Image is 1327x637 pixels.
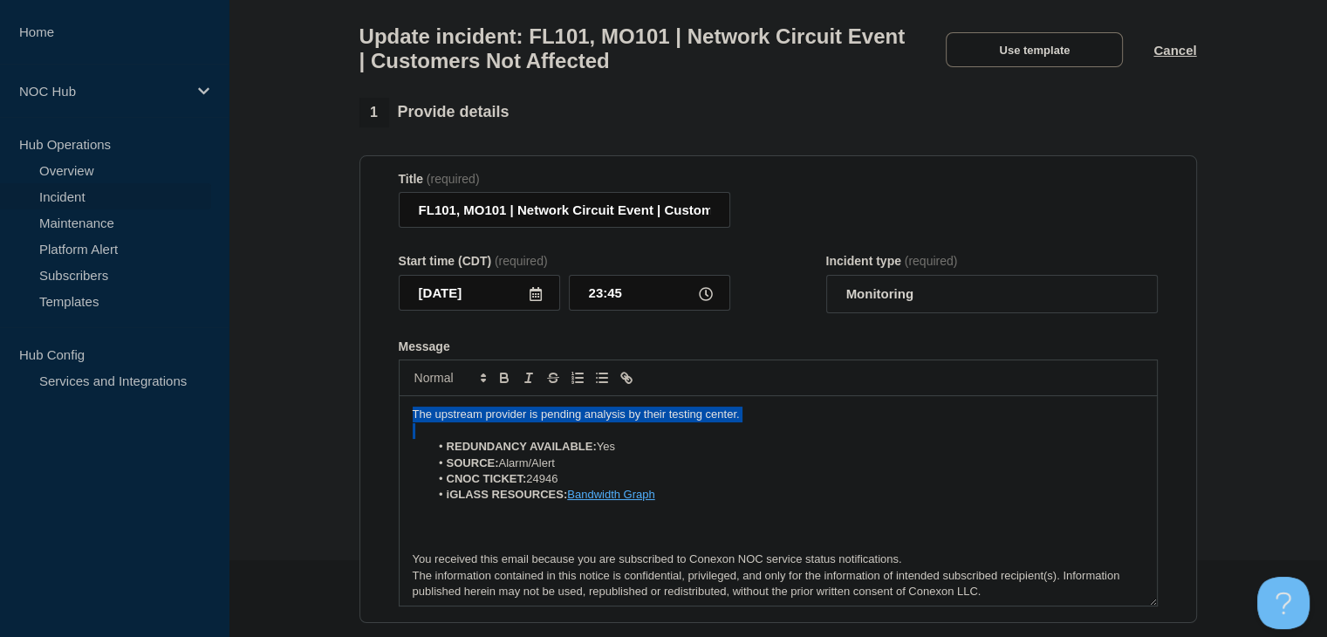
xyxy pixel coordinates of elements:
span: 1 [359,98,389,127]
strong: REDUNDANCY AVAILABLE: [447,440,597,453]
button: Toggle italic text [516,367,541,388]
iframe: Help Scout Beacon - Open [1257,577,1310,629]
button: Toggle ordered list [565,367,590,388]
strong: iGLASS RESOURCES: [447,488,568,501]
div: Message [399,339,1158,353]
div: Provide details [359,98,510,127]
p: NOC Hub [19,84,187,99]
button: Toggle strikethrough text [541,367,565,388]
li: Yes [429,439,1144,455]
a: Bandwidth Graph [567,488,654,501]
p: The information contained in this notice is confidential, privileged, and only for the informatio... [413,568,1144,600]
span: (required) [495,254,548,268]
span: Font size [407,367,492,388]
p: The upstream provider is pending analysis by their testing center. [413,407,1144,422]
button: Cancel [1153,43,1196,58]
li: Alarm/Alert [429,455,1144,471]
button: Use template [946,32,1123,67]
input: Title [399,192,730,228]
span: (required) [905,254,958,268]
p: You received this email because you are subscribed to Conexon NOC service status notifications. [413,551,1144,567]
div: Start time (CDT) [399,254,730,268]
span: (required) [427,172,480,186]
button: Toggle link [614,367,639,388]
div: Title [399,172,730,186]
h1: Update incident: FL101, MO101 | Network Circuit Event | Customers Not Affected [359,24,916,73]
div: Incident type [826,254,1158,268]
select: Incident type [826,275,1158,313]
button: Toggle bulleted list [590,367,614,388]
strong: SOURCE: [447,456,499,469]
input: HH:MM [569,275,730,311]
li: 24946 [429,471,1144,487]
strong: CNOC TICKET: [447,472,527,485]
input: YYYY-MM-DD [399,275,560,311]
button: Toggle bold text [492,367,516,388]
div: Message [400,396,1157,606]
